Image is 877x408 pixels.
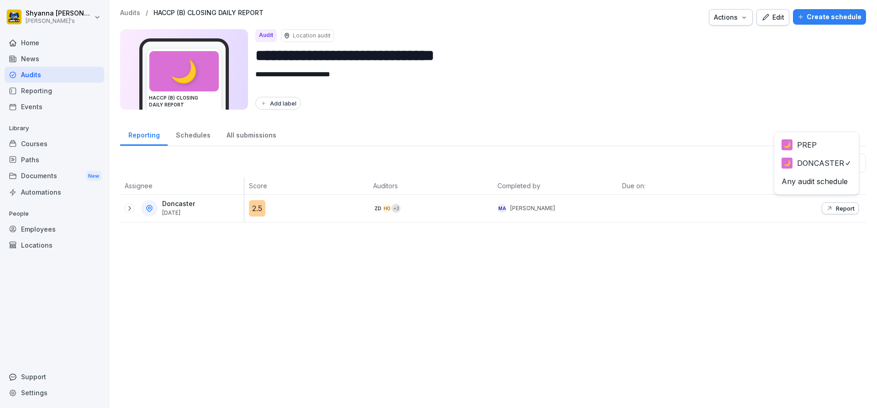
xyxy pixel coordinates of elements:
span: Any audit schedule [782,176,848,187]
div: 🌙 [782,158,792,169]
p: Report [836,205,855,212]
div: Create schedule [798,12,861,22]
div: PREP [782,139,817,150]
div: 🌙 [782,139,792,150]
div: Edit [761,12,784,22]
div: DONCASTER [782,158,844,169]
div: Actions [714,12,748,22]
